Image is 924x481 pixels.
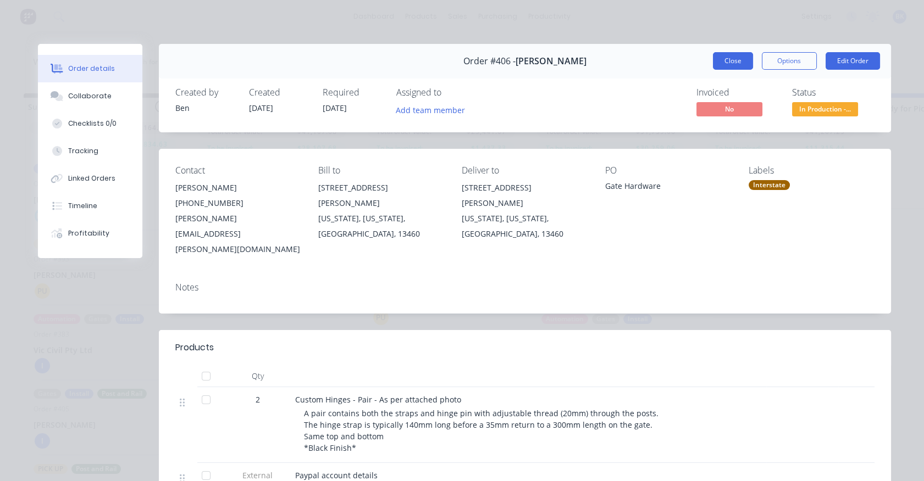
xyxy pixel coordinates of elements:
[175,165,301,176] div: Contact
[175,102,236,114] div: Ben
[304,408,659,453] span: A pair contains both the straps and hinge pin with adjustable thread (20mm) through the posts. Th...
[396,102,471,117] button: Add team member
[38,165,142,192] button: Linked Orders
[249,103,273,113] span: [DATE]
[390,102,471,117] button: Add team member
[462,211,588,242] div: [US_STATE], [US_STATE], [GEOGRAPHIC_DATA], 13460
[792,102,858,116] span: In Production -...
[175,282,875,293] div: Notes
[175,180,301,195] div: [PERSON_NAME]
[713,52,753,70] button: Close
[38,82,142,110] button: Collaborate
[323,87,383,98] div: Required
[696,87,779,98] div: Invoiced
[516,56,587,66] span: [PERSON_NAME]
[68,64,115,74] div: Order details
[318,180,444,211] div: [STREET_ADDRESS][PERSON_NAME]
[462,165,588,176] div: Deliver to
[68,146,98,156] div: Tracking
[38,137,142,165] button: Tracking
[318,180,444,242] div: [STREET_ADDRESS][PERSON_NAME][US_STATE], [US_STATE], [GEOGRAPHIC_DATA], 13460
[749,165,875,176] div: Labels
[68,201,97,211] div: Timeline
[175,87,236,98] div: Created by
[295,394,461,405] span: Custom Hinges - Pair - As per attached photo
[38,110,142,137] button: Checklists 0/0
[225,365,291,387] div: Qty
[792,102,858,119] button: In Production -...
[38,220,142,247] button: Profitability
[175,341,214,354] div: Products
[749,180,790,190] div: Interstate
[462,180,588,242] div: [STREET_ADDRESS][PERSON_NAME][US_STATE], [US_STATE], [GEOGRAPHIC_DATA], 13460
[68,119,117,128] div: Checklists 0/0
[175,195,301,211] div: [PHONE_NUMBER]
[792,87,875,98] div: Status
[826,52,880,70] button: Edit Order
[463,56,516,66] span: Order #406 -
[229,469,286,481] span: External
[68,174,115,183] div: Linked Orders
[696,102,762,116] span: No
[462,180,588,211] div: [STREET_ADDRESS][PERSON_NAME]
[318,165,444,176] div: Bill to
[605,165,731,176] div: PO
[68,91,112,101] div: Collaborate
[38,192,142,220] button: Timeline
[323,103,347,113] span: [DATE]
[38,55,142,82] button: Order details
[175,211,301,257] div: [PERSON_NAME][EMAIL_ADDRESS][PERSON_NAME][DOMAIN_NAME]
[762,52,817,70] button: Options
[256,394,260,405] span: 2
[605,180,731,195] div: Gate Hardware
[396,87,506,98] div: Assigned to
[175,180,301,257] div: [PERSON_NAME][PHONE_NUMBER][PERSON_NAME][EMAIL_ADDRESS][PERSON_NAME][DOMAIN_NAME]
[249,87,309,98] div: Created
[318,211,444,242] div: [US_STATE], [US_STATE], [GEOGRAPHIC_DATA], 13460
[68,228,109,238] div: Profitability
